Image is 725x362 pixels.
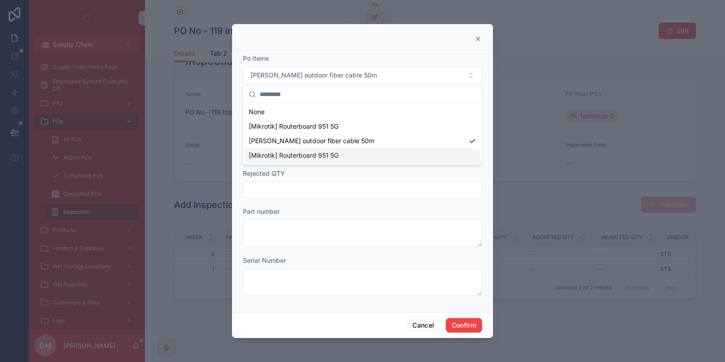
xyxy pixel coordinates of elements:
span: Part number [243,208,280,215]
span: Serial Number [243,256,286,264]
span: [Mikrotik] Routerboard 951 5G [249,122,338,131]
span: [PERSON_NAME] outdoor fiber cable 50m [249,136,374,145]
div: None [245,105,480,119]
button: Confirm [446,318,482,333]
span: Po items [243,54,269,62]
button: Select Button [243,67,482,84]
button: Cancel [406,318,440,333]
span: [PERSON_NAME] outdoor fiber cable 50m [251,71,377,80]
span: Rejected QTY [243,169,285,177]
div: Suggestions [243,103,482,164]
span: [Mikrotik] Routerboard 951 5G [249,151,338,160]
